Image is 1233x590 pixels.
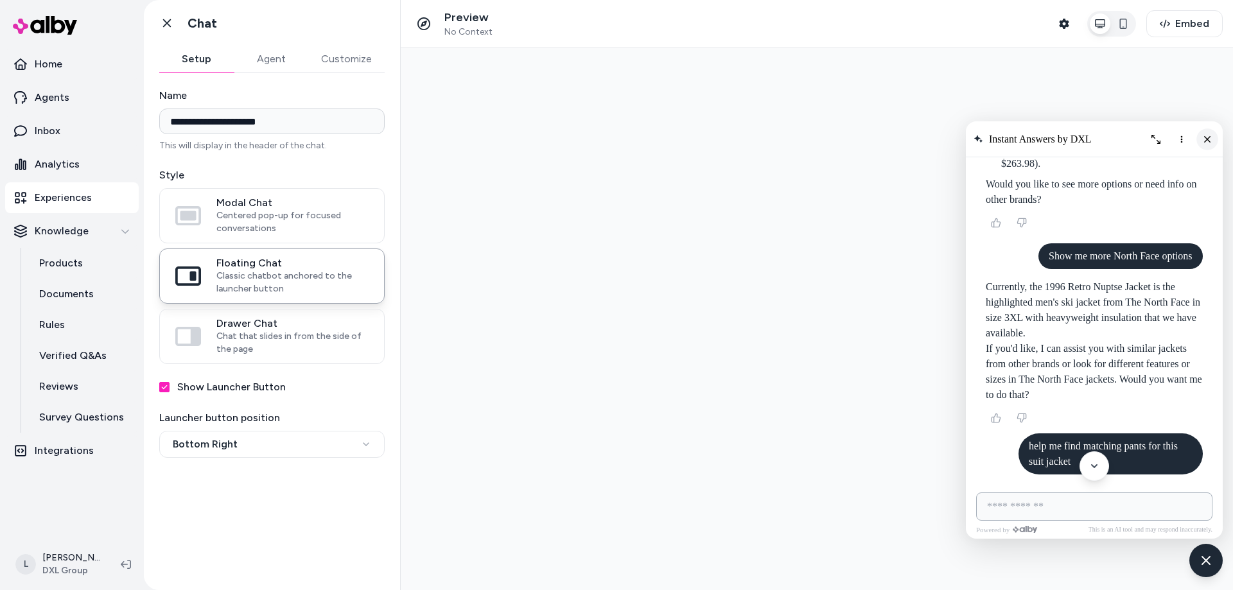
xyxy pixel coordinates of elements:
[1146,10,1223,37] button: Embed
[159,139,385,152] p: This will display in the header of the chat.
[5,435,139,466] a: Integrations
[188,15,217,31] h1: Chat
[5,182,139,213] a: Experiences
[26,279,139,309] a: Documents
[42,564,100,577] span: DXL Group
[5,49,139,80] a: Home
[26,371,139,402] a: Reviews
[42,551,100,564] p: [PERSON_NAME]
[234,46,308,72] button: Agent
[444,26,493,38] span: No Context
[26,340,139,371] a: Verified Q&As
[39,379,78,394] p: Reviews
[13,16,77,35] img: alby Logo
[35,223,89,239] p: Knowledge
[159,46,234,72] button: Setup
[5,82,139,113] a: Agents
[39,317,65,333] p: Rules
[444,10,493,25] p: Preview
[1175,16,1209,31] span: Embed
[35,56,62,72] p: Home
[15,554,36,575] span: L
[35,123,60,139] p: Inbox
[216,330,369,356] span: Chat that slides in from the side of the page
[5,116,139,146] a: Inbox
[35,443,94,458] p: Integrations
[39,410,124,425] p: Survey Questions
[39,286,94,302] p: Documents
[5,216,139,247] button: Knowledge
[216,257,369,270] span: Floating Chat
[216,270,369,295] span: Classic chatbot anchored to the launcher button
[35,90,69,105] p: Agents
[216,196,369,209] span: Modal Chat
[39,256,83,271] p: Products
[8,544,110,585] button: L[PERSON_NAME]DXL Group
[159,410,385,426] label: Launcher button position
[26,248,139,279] a: Products
[216,317,369,330] span: Drawer Chat
[35,157,80,172] p: Analytics
[159,88,385,103] label: Name
[159,168,385,183] label: Style
[26,402,139,433] a: Survey Questions
[35,190,92,205] p: Experiences
[26,309,139,340] a: Rules
[177,379,286,395] label: Show Launcher Button
[216,209,369,235] span: Centered pop-up for focused conversations
[5,149,139,180] a: Analytics
[308,46,385,72] button: Customize
[39,348,107,363] p: Verified Q&As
